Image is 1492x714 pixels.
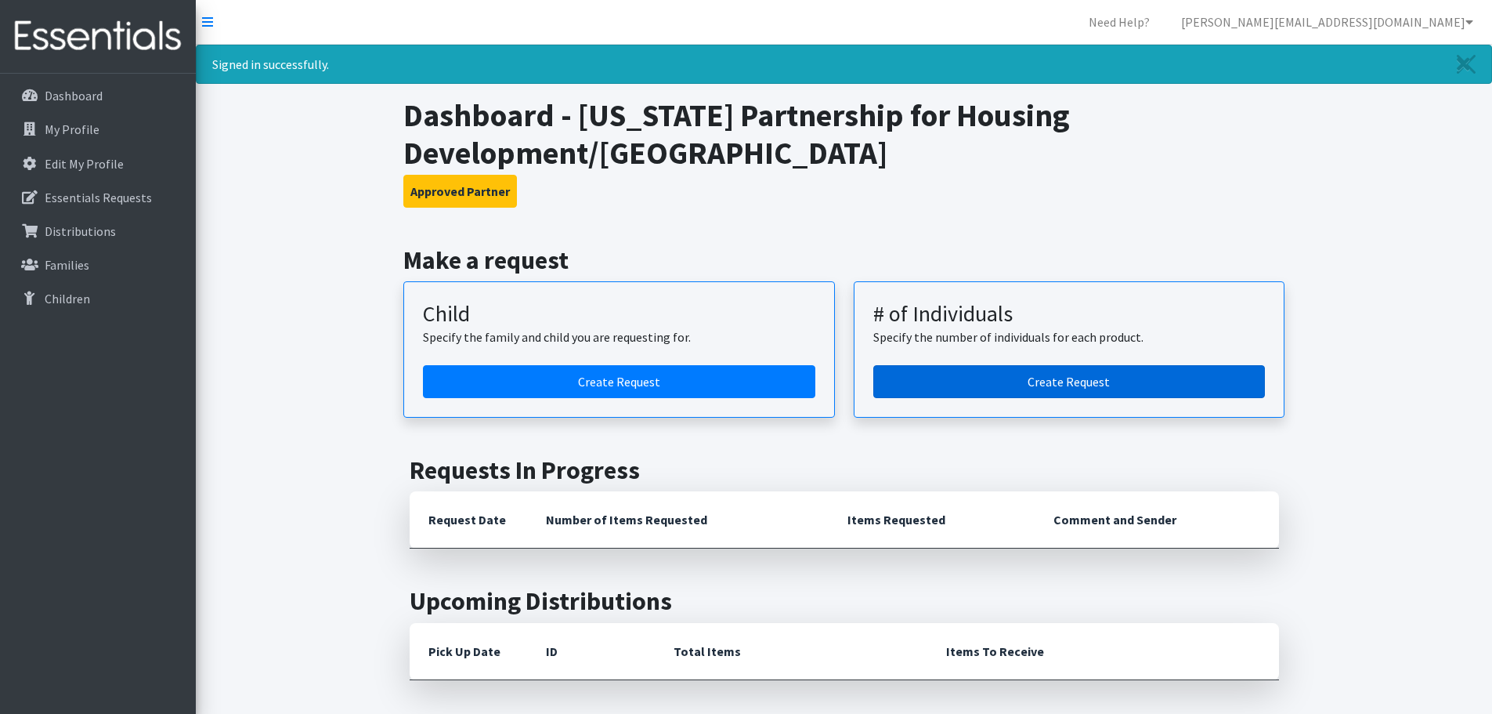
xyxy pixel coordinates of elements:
[403,175,517,208] button: Approved Partner
[6,114,190,145] a: My Profile
[45,88,103,103] p: Dashboard
[403,245,1284,275] h2: Make a request
[45,223,116,239] p: Distributions
[1076,6,1162,38] a: Need Help?
[527,623,655,680] th: ID
[410,586,1279,616] h2: Upcoming Distributions
[410,623,527,680] th: Pick Up Date
[45,291,90,306] p: Children
[410,491,527,549] th: Request Date
[410,455,1279,485] h2: Requests In Progress
[45,190,152,205] p: Essentials Requests
[6,10,190,63] img: HumanEssentials
[45,257,89,273] p: Families
[6,216,190,247] a: Distributions
[927,623,1279,680] th: Items To Receive
[6,283,190,314] a: Children
[6,148,190,179] a: Edit My Profile
[527,491,829,549] th: Number of Items Requested
[1169,6,1486,38] a: [PERSON_NAME][EMAIL_ADDRESS][DOMAIN_NAME]
[6,249,190,281] a: Families
[1441,45,1491,83] a: Close
[45,156,124,172] p: Edit My Profile
[403,96,1284,172] h1: Dashboard - [US_STATE] Partnership for Housing Development/[GEOGRAPHIC_DATA]
[6,182,190,213] a: Essentials Requests
[829,491,1035,549] th: Items Requested
[873,328,1266,346] p: Specify the number of individuals for each product.
[423,301,815,328] h3: Child
[873,301,1266,328] h3: # of Individuals
[6,80,190,111] a: Dashboard
[196,45,1492,84] div: Signed in successfully.
[423,365,815,398] a: Create a request for a child or family
[423,328,815,346] p: Specify the family and child you are requesting for.
[45,121,99,137] p: My Profile
[655,623,927,680] th: Total Items
[873,365,1266,398] a: Create a request by number of individuals
[1035,491,1278,549] th: Comment and Sender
